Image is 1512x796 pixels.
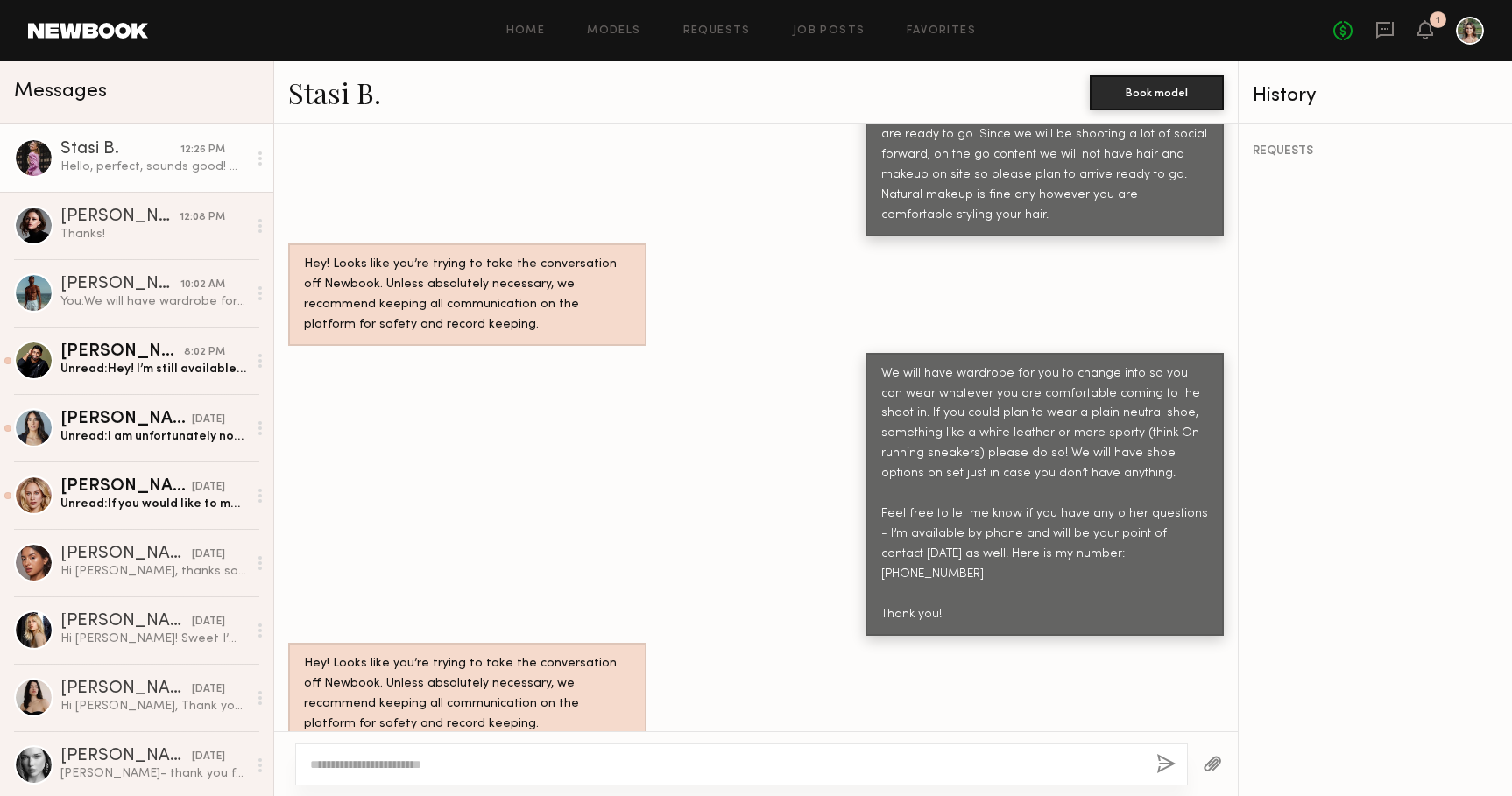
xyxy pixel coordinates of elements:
[192,412,225,428] div: [DATE]
[793,25,866,37] a: Job Posts
[60,613,192,630] div: [PERSON_NAME]
[60,563,247,580] div: Hi [PERSON_NAME], thanks so much for reaching out and thinking of me for this shoot. The project ...
[60,765,247,782] div: [PERSON_NAME]- thank you for reaching out and showing interest in working together :) Would love ...
[60,748,192,765] div: [PERSON_NAME]
[60,478,192,496] div: [PERSON_NAME]
[14,81,107,102] span: Messages
[60,496,247,512] div: Unread: If you would like to move forward my number is [PHONE_NUMBER]. Thanks!
[907,25,976,37] a: Favorites
[881,364,1208,625] div: We will have wardrobe for you to change into so you can wear whatever you are comfortable coming ...
[60,343,184,361] div: [PERSON_NAME]
[304,255,631,335] div: Hey! Looks like you’re trying to take the conversation off Newbook. Unless absolutely necessary, ...
[60,546,192,563] div: [PERSON_NAME]
[192,681,225,698] div: [DATE]
[683,25,751,37] a: Requests
[184,344,225,361] div: 8:02 PM
[60,158,247,175] div: Hello, perfect, sounds good! My phone is [PHONE_NUMBER] Keep me updated on the timeline please. C...
[192,479,225,496] div: [DATE]
[1090,75,1224,110] button: Book model
[60,141,180,158] div: Stasi B.
[60,361,247,377] div: Unread: Hey! I’m still available [DATE] in case you wanted to book me , happy [DATE] and weekend!
[192,546,225,563] div: [DATE]
[60,411,192,428] div: [PERSON_NAME]
[180,142,225,158] div: 12:26 PM
[60,226,247,243] div: Thanks!
[60,630,247,647] div: Hi [PERSON_NAME]! Sweet I’m available that day :) lmk the rate you had in mind Xox Demi
[1436,16,1440,25] div: 1
[180,209,225,226] div: 12:08 PM
[1253,145,1498,158] div: REQUESTS
[60,276,180,293] div: [PERSON_NAME]
[506,25,546,37] a: Home
[180,277,225,293] div: 10:02 AM
[60,208,180,226] div: [PERSON_NAME]
[192,614,225,630] div: [DATE]
[288,74,381,111] a: Stasi B.
[587,25,640,37] a: Models
[60,698,247,715] div: Hi [PERSON_NAME], Thank you very much for reaching out, I appreciate it :D I am unfortunately boo...
[1090,84,1224,99] a: Book model
[60,428,247,445] div: Unread: I am unfortunately not in town this weekend :(
[60,680,192,698] div: [PERSON_NAME]
[60,293,247,310] div: You: We will have wardrobe for you to change into so you can wear whatever you are comfortable co...
[192,749,225,765] div: [DATE]
[304,654,631,735] div: Hey! Looks like you’re trying to take the conversation off Newbook. Unless absolutely necessary, ...
[1253,86,1498,106] div: History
